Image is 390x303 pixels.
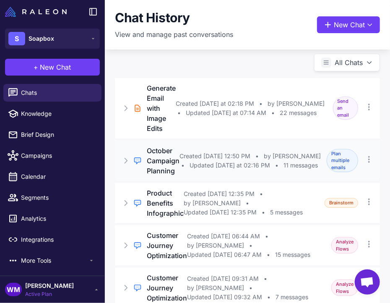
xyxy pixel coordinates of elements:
span: Active Plan [25,290,74,298]
span: • [265,232,268,241]
span: • [262,208,265,217]
span: Integrations [21,235,95,244]
span: by [PERSON_NAME] [187,241,244,250]
span: [PERSON_NAME] [25,281,74,290]
span: Calendar [21,172,95,181]
span: Analyze Flows [331,237,358,253]
span: Updated [DATE] 12:35 PM [184,208,257,217]
div: WM [5,283,22,296]
span: Segments [21,193,95,202]
a: Calendar [3,168,101,185]
span: • [271,108,275,118]
a: Segments [3,189,101,206]
span: Analytics [21,214,95,223]
span: Campaigns [21,151,95,160]
a: Chats [3,84,101,102]
h1: Chat History [115,10,190,26]
span: Created [DATE] 06:44 AM [187,232,260,241]
span: Plan multiple emails [327,149,358,172]
span: Created [DATE] 12:35 PM [184,189,255,199]
a: Analytics [3,210,101,227]
span: New Chat [40,62,71,72]
a: Integrations [3,231,101,248]
span: Knowledge [21,109,95,118]
span: • [259,99,263,108]
span: by [PERSON_NAME] [264,151,321,161]
a: Brief Design [3,126,101,144]
span: • [181,161,185,170]
h3: October Campaign Planning [147,146,179,176]
h3: Customer Journey Optimization [147,273,187,303]
span: Updated [DATE] at 02:16 PM [190,161,270,170]
button: New Chat [317,16,380,33]
span: + [34,62,39,72]
button: SSoapbox [5,29,100,49]
span: • [267,293,270,302]
span: Updated [DATE] at 07:14 AM [186,108,266,118]
span: • [249,283,252,293]
span: by [PERSON_NAME] [268,99,325,108]
a: Raleon Logo [5,7,70,17]
span: More Tools [21,256,88,265]
span: by [PERSON_NAME] [184,199,241,208]
span: Created [DATE] at 02:18 PM [176,99,254,108]
span: Chats [21,88,95,97]
span: Created [DATE] 09:31 AM [187,274,259,283]
span: • [275,161,278,170]
span: Updated [DATE] 09:32 AM [187,293,262,302]
span: • [267,250,270,259]
div: S [8,32,25,45]
span: • [246,199,249,208]
h3: Product Benefits Infographic [147,188,184,218]
span: • [255,151,259,161]
h3: Customer Journey Optimization [147,230,187,261]
h3: Generate Email with Image Edits [147,83,176,133]
a: Campaigns [3,147,101,165]
p: View and manage past conversations [115,29,233,39]
a: Knowledge [3,105,101,123]
span: Brief Design [21,130,95,139]
span: 15 messages [275,250,310,259]
span: Brainstorm [325,198,358,208]
span: 7 messages [276,293,308,302]
span: 5 messages [270,208,303,217]
span: 11 messages [283,161,318,170]
span: • [260,189,263,199]
span: • [249,241,252,250]
span: 22 messages [280,108,317,118]
span: Send an email [333,97,358,120]
span: Created [DATE] 12:50 PM [179,151,250,161]
span: • [264,274,267,283]
img: Raleon Logo [5,7,67,17]
button: All Chats [314,54,380,71]
span: Soapbox [29,34,54,43]
span: Updated [DATE] 06:47 AM [187,250,262,259]
button: +New Chat [5,59,100,76]
div: Open chat [355,269,380,295]
span: Analyze Flows [331,279,358,296]
span: by [PERSON_NAME] [187,283,244,293]
span: • [177,108,181,118]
